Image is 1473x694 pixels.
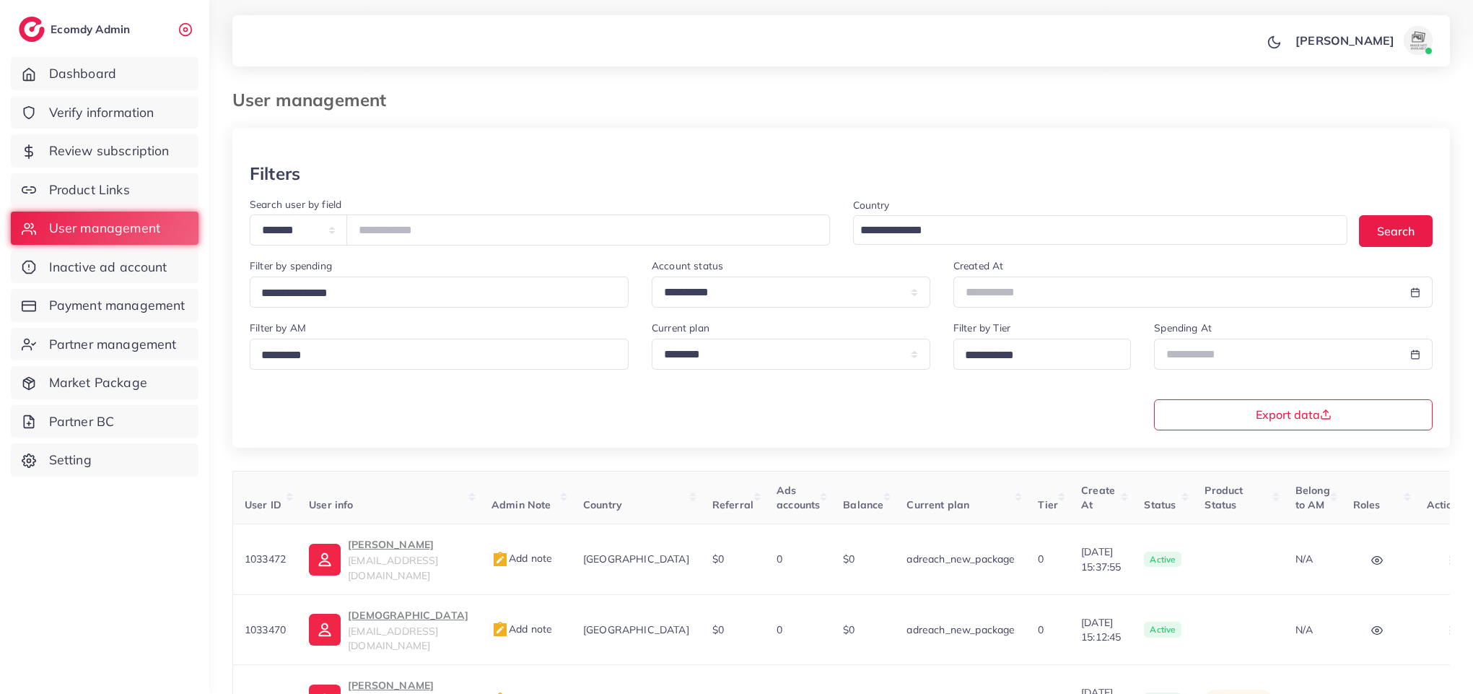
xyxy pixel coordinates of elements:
[250,259,332,273] label: Filter by spending
[19,17,45,42] img: logo
[712,552,724,565] span: $0
[309,536,468,583] a: [PERSON_NAME][EMAIL_ADDRESS][DOMAIN_NAME]
[1256,409,1332,420] span: Export data
[652,321,709,335] label: Current plan
[906,552,1015,565] span: adreach_new_package
[49,181,130,199] span: Product Links
[250,277,629,308] div: Search for option
[348,607,468,624] p: [DEMOGRAPHIC_DATA]
[843,552,854,565] span: $0
[960,344,1112,367] input: Search for option
[583,623,689,636] span: [GEOGRAPHIC_DATA]
[245,552,286,565] span: 1033472
[1144,622,1181,638] span: active
[953,321,1010,335] label: Filter by Tier
[777,623,782,636] span: 0
[49,258,167,277] span: Inactive ad account
[1295,552,1313,565] span: N/A
[491,552,552,565] span: Add note
[232,90,398,110] h3: User management
[906,498,969,511] span: Current plan
[11,251,198,284] a: Inactive ad account
[250,339,629,370] div: Search for option
[309,498,353,511] span: User info
[250,197,341,212] label: Search user by field
[491,551,509,568] img: admin_note.cdd0b510.svg
[843,623,854,636] span: $0
[250,321,306,335] label: Filter by AM
[245,623,286,636] span: 1033470
[348,554,438,581] span: [EMAIL_ADDRESS][DOMAIN_NAME]
[1295,32,1394,49] p: [PERSON_NAME]
[11,212,198,245] a: User management
[49,451,92,469] span: Setting
[1081,615,1121,645] span: [DATE] 15:12:45
[49,296,185,315] span: Payment management
[491,623,552,636] span: Add note
[1205,484,1243,511] span: Product Status
[19,17,134,42] a: logoEcomdy Admin
[491,498,551,511] span: Admin Note
[11,57,198,90] a: Dashboard
[309,607,468,654] a: [DEMOGRAPHIC_DATA][EMAIL_ADDRESS][DOMAIN_NAME]
[1427,498,1464,511] span: Actions
[953,339,1131,370] div: Search for option
[1295,484,1330,511] span: Belong to AM
[11,134,198,168] a: Review subscription
[49,103,154,122] span: Verify information
[49,142,170,160] span: Review subscription
[348,625,438,652] span: [EMAIL_ADDRESS][DOMAIN_NAME]
[906,623,1015,636] span: adreach_new_package
[1359,215,1433,246] button: Search
[583,552,689,565] span: [GEOGRAPHIC_DATA]
[309,614,341,646] img: ic-user-info.36bf1079.svg
[49,219,160,238] span: User management
[853,198,890,212] label: Country
[777,552,782,565] span: 0
[49,373,147,392] span: Market Package
[309,544,341,576] img: ic-user-info.36bf1079.svg
[1144,552,1181,568] span: active
[49,64,116,83] span: Dashboard
[11,173,198,207] a: Product Links
[49,335,177,354] span: Partner management
[245,498,281,511] span: User ID
[11,443,198,477] a: Setting
[1038,552,1044,565] span: 0
[51,22,134,36] h2: Ecomdy Admin
[777,484,820,511] span: Ads accounts
[853,215,1348,245] div: Search for option
[11,328,198,361] a: Partner management
[1081,484,1115,511] span: Create At
[1144,498,1176,511] span: Status
[1353,498,1381,511] span: Roles
[11,405,198,438] a: Partner BC
[1404,26,1433,55] img: avatar
[712,623,724,636] span: $0
[250,163,300,184] h3: Filters
[11,366,198,399] a: Market Package
[583,498,622,511] span: Country
[855,220,1329,242] input: Search for option
[712,498,753,511] span: Referral
[1154,399,1433,430] button: Export data
[1038,498,1058,511] span: Tier
[843,498,883,511] span: Balance
[491,621,509,638] img: admin_note.cdd0b510.svg
[256,344,610,367] input: Search for option
[256,282,610,305] input: Search for option
[1288,26,1438,55] a: [PERSON_NAME]avatar
[11,289,198,322] a: Payment management
[652,259,723,273] label: Account status
[1295,623,1313,636] span: N/A
[348,536,468,553] p: [PERSON_NAME]
[1038,623,1044,636] span: 0
[348,677,468,694] p: [PERSON_NAME]
[11,96,198,129] a: Verify information
[953,259,1004,273] label: Created At
[1081,545,1121,574] span: [DATE] 15:37:55
[1154,321,1212,335] label: Spending At
[49,412,115,431] span: Partner BC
